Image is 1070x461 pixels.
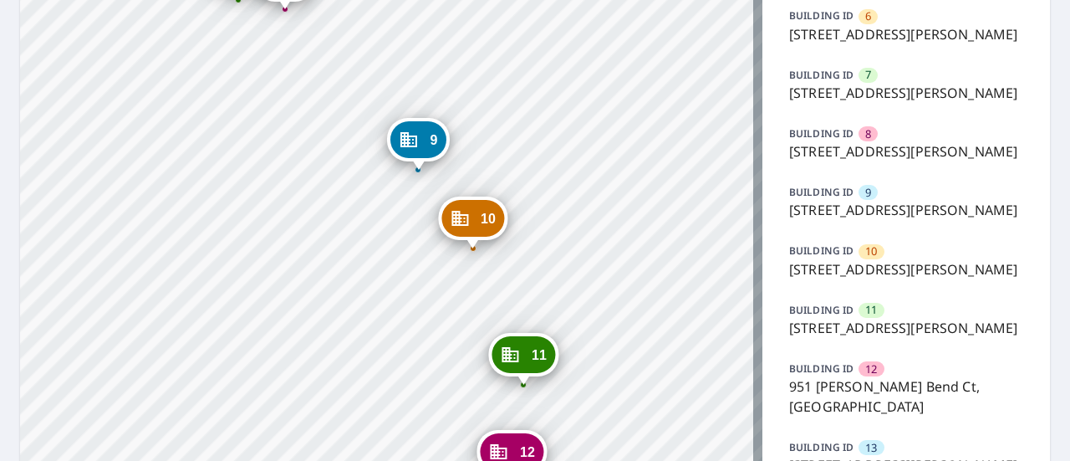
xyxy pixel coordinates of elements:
p: [STREET_ADDRESS][PERSON_NAME] [789,259,1023,279]
p: BUILDING ID [789,8,853,23]
p: [STREET_ADDRESS][PERSON_NAME] [789,141,1023,161]
span: 10 [865,243,877,259]
span: 13 [865,440,877,456]
p: BUILDING ID [789,303,853,317]
span: 12 [520,446,535,458]
span: 7 [865,67,871,83]
div: Dropped pin, building 10, Commercial property, 943 Hanna Bend Ct Manchester, MO 63021 [438,197,507,248]
span: 8 [865,126,871,142]
span: 12 [865,361,877,377]
p: [STREET_ADDRESS][PERSON_NAME] [789,83,1023,103]
p: BUILDING ID [789,243,853,258]
p: BUILDING ID [789,440,853,454]
p: [STREET_ADDRESS][PERSON_NAME] [789,318,1023,338]
p: [STREET_ADDRESS][PERSON_NAME] [789,200,1023,220]
p: BUILDING ID [789,185,853,199]
div: Dropped pin, building 11, Commercial property, 947 Hanna Bend Ct Manchester, MO 63021 [489,333,558,385]
span: 11 [865,302,877,318]
span: 9 [430,134,437,146]
div: Dropped pin, building 9, Commercial property, 939 Hanna Bend Ct Manchester, MO 63021 [387,118,449,170]
p: BUILDING ID [789,126,853,141]
span: 10 [481,213,496,225]
span: 6 [865,8,871,24]
p: BUILDING ID [789,68,853,82]
p: [STREET_ADDRESS][PERSON_NAME] [789,24,1023,44]
p: 951 [PERSON_NAME] Bend Ct, [GEOGRAPHIC_DATA] [789,376,1023,417]
span: 11 [532,349,547,361]
p: BUILDING ID [789,361,853,376]
span: 9 [865,185,871,201]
